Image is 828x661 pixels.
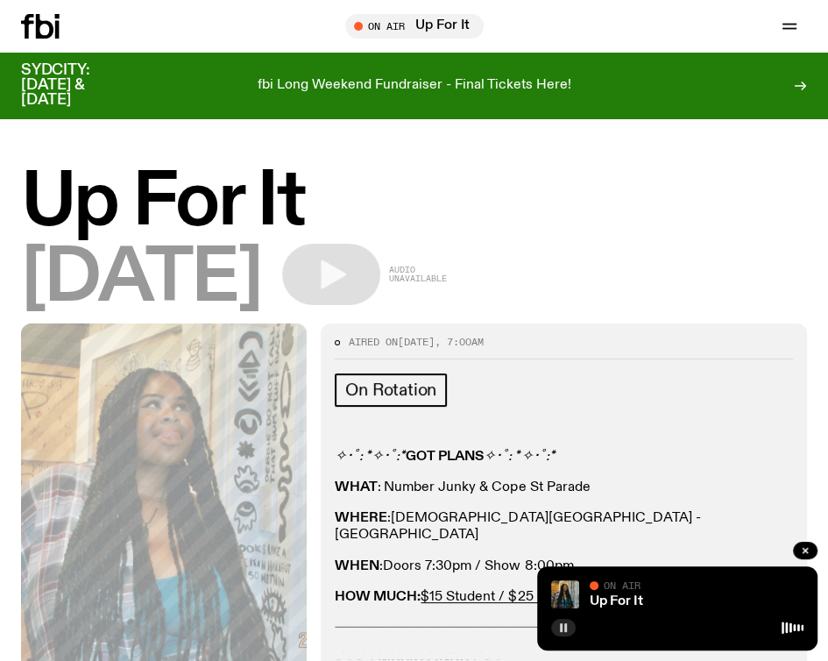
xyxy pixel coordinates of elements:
span: On Rotation [345,380,436,400]
img: Ify - a Brown Skin girl with black braided twists, looking up to the side with her tongue stickin... [551,580,579,608]
span: Audio unavailable [389,266,447,283]
strong: HOW MUCH: [335,590,421,604]
strong: WHAT [335,480,378,494]
a: $15 Student / $25 General Admission [421,590,655,604]
span: [DATE] [398,335,435,349]
h3: SYDCITY: [DATE] & [DATE] [21,63,133,108]
p: : [DEMOGRAPHIC_DATA][GEOGRAPHIC_DATA] - [GEOGRAPHIC_DATA] [335,510,793,544]
strong: GOT PLANS [406,450,484,464]
span: [DATE] [21,244,261,315]
span: On Air [604,579,640,591]
p: : Doors 7:30pm / Show 8:00pm [335,558,793,575]
h1: Up For It [21,167,807,238]
p: fbi Long Weekend Fundraiser - Final Tickets Here! [258,78,571,94]
strong: WHEN [335,559,379,573]
button: On AirUp For It [345,14,484,39]
p: : Number Junky & Cope St Parade [335,480,793,496]
span: Aired on [349,335,398,349]
span: , 7:00am [435,335,484,349]
em: ✧･ﾟ: *✧･ﾟ:* [335,450,406,464]
a: On Rotation [335,373,447,407]
em: ✧･ﾟ: *✧･ﾟ:* [484,450,555,464]
strong: WHERE [335,511,387,525]
a: Up For It [590,594,643,608]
